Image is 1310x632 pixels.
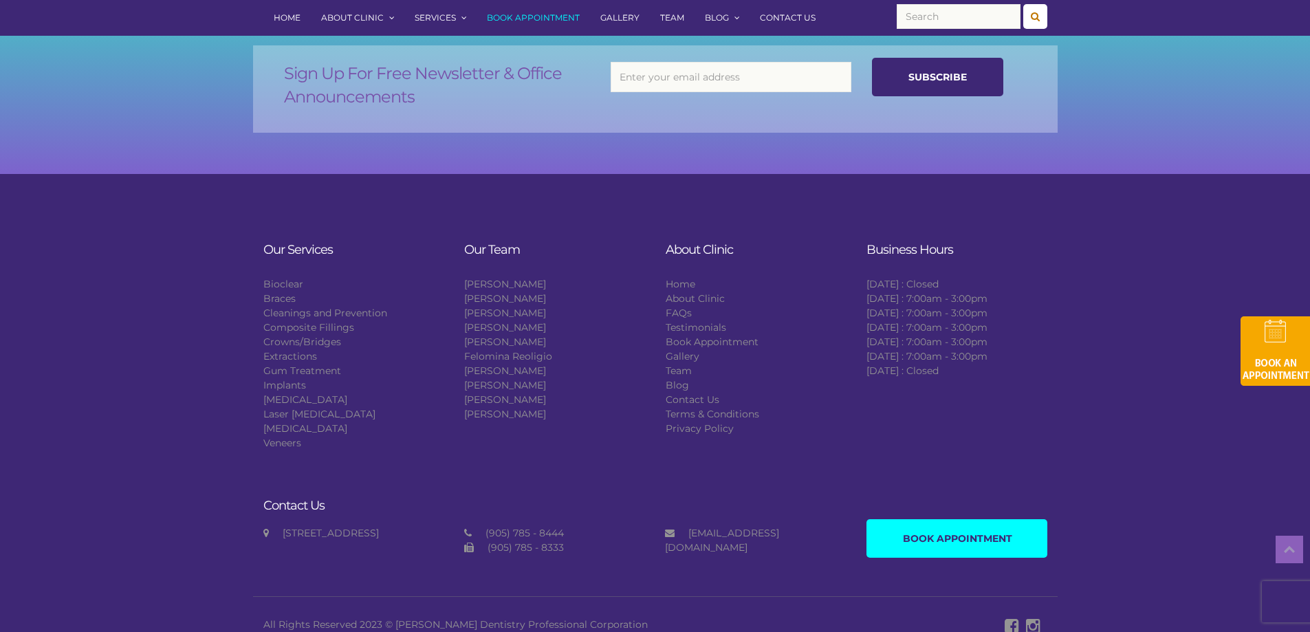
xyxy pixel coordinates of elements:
[866,277,1047,292] li: [DATE] : Closed
[666,379,689,391] a: Blog
[263,243,444,257] h3: Our Services
[263,408,375,420] a: Laser [MEDICAL_DATA]
[666,321,726,334] a: Testimonials
[1241,316,1310,386] img: book-an-appointment-hod-gld.png
[866,349,1047,364] li: [DATE] : 7:00am - 3:00pm
[464,541,644,555] div: (905) 785 - 8333
[866,335,1047,349] li: [DATE] : 7:00am - 3:00pm
[666,350,699,362] a: Gallery
[263,379,306,391] a: Implants
[866,519,1047,558] a: Book Appointment
[666,243,847,257] h3: About Clinic
[263,437,301,449] a: Veneers
[263,393,347,406] a: [MEDICAL_DATA]
[666,393,719,406] a: Contact Us
[464,307,546,319] a: [PERSON_NAME]
[263,292,296,305] a: Braces
[263,350,317,362] a: Extractions
[464,321,546,334] a: [PERSON_NAME]
[253,618,857,632] div: All Rights Reserved 2023 © [PERSON_NAME] Dentistry Professional Corporation
[464,350,552,362] a: Felomina Reoligio
[872,58,1003,96] input: Subscribe
[464,393,546,406] a: [PERSON_NAME]
[666,292,725,305] a: About Clinic
[263,336,341,348] a: Crowns/Bridges
[666,307,692,319] a: FAQs
[665,527,779,554] a: [EMAIL_ADDRESS][DOMAIN_NAME]
[284,62,590,109] h2: Sign Up For Free Newsletter & Office Announcements
[1276,536,1303,563] a: Top
[666,278,695,290] a: Home
[611,62,851,92] input: Enter your email address
[666,336,758,348] a: Book Appointment
[263,526,444,541] div: [STREET_ADDRESS]
[464,379,546,391] a: [PERSON_NAME]
[464,336,546,348] a: [PERSON_NAME]
[263,321,354,334] a: Composite Fillings
[866,306,1047,320] li: [DATE] : 7:00am - 3:00pm
[897,4,1020,29] input: Search
[866,364,1047,378] li: [DATE] : Closed
[263,499,847,512] h3: Contact Us
[263,278,303,290] a: Bioclear
[464,364,546,377] a: [PERSON_NAME]
[666,408,759,420] a: Terms & Conditions
[666,364,692,377] a: Team
[263,364,341,377] a: Gum Treatment
[464,408,546,420] a: [PERSON_NAME]
[464,292,546,305] a: [PERSON_NAME]
[866,292,1047,306] li: [DATE] : 7:00am - 3:00pm
[866,320,1047,335] li: [DATE] : 7:00am - 3:00pm
[464,278,546,290] a: [PERSON_NAME]
[866,243,1047,257] h3: Business Hours
[666,422,734,435] a: Privacy Policy
[464,526,644,541] div: (905) 785 - 8444
[464,243,645,257] h3: Our Team
[263,307,387,319] a: Cleanings and Prevention
[263,422,347,435] a: [MEDICAL_DATA]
